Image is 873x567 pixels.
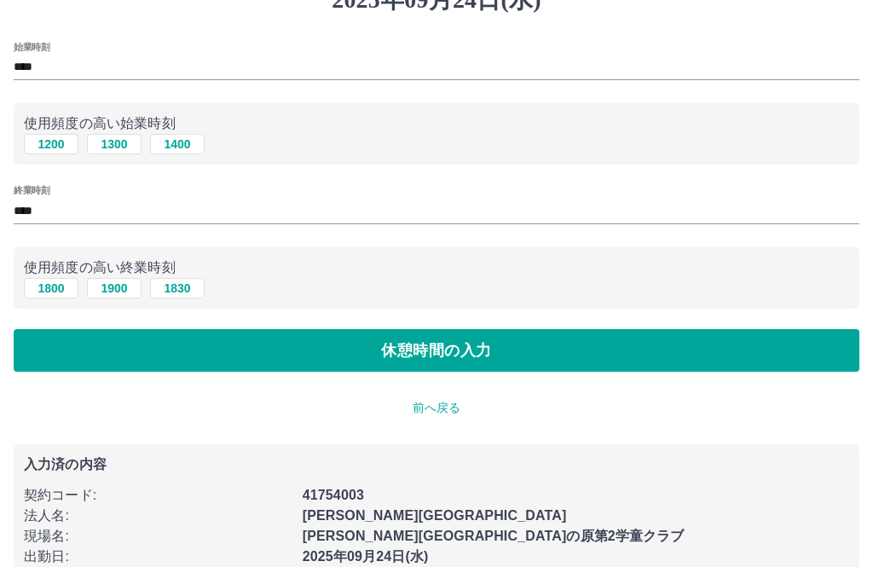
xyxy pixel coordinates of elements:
[24,278,78,298] button: 1800
[14,184,49,197] label: 終業時刻
[24,506,292,526] p: 法人名 :
[87,134,142,154] button: 1300
[14,399,859,417] p: 前へ戻る
[24,134,78,154] button: 1200
[303,549,429,564] b: 2025年09月24日(水)
[24,485,292,506] p: 契約コード :
[14,40,49,53] label: 始業時刻
[303,508,567,523] b: [PERSON_NAME][GEOGRAPHIC_DATA]
[24,458,849,472] p: 入力済の内容
[303,488,364,502] b: 41754003
[24,113,849,134] p: 使用頻度の高い始業時刻
[14,329,859,372] button: 休憩時間の入力
[303,529,685,543] b: [PERSON_NAME][GEOGRAPHIC_DATA]の原第2学童クラブ
[150,134,205,154] button: 1400
[24,257,849,278] p: 使用頻度の高い終業時刻
[24,526,292,547] p: 現場名 :
[24,547,292,567] p: 出勤日 :
[150,278,205,298] button: 1830
[87,278,142,298] button: 1900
